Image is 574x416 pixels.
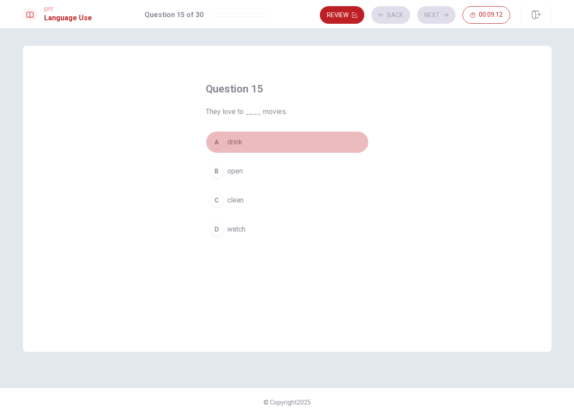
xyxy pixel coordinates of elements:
[206,131,369,153] button: Adrink
[227,166,243,177] span: open
[210,222,224,236] div: D
[463,6,510,24] button: 00:09:12
[206,160,369,182] button: Bopen
[206,107,369,117] span: They love to ____ movies.
[44,13,92,23] h1: Language Use
[227,224,245,235] span: watch
[210,135,224,149] div: A
[263,399,311,406] span: © Copyright 2025
[320,6,364,24] button: Review
[206,218,369,240] button: Dwatch
[210,164,224,178] div: B
[206,189,369,211] button: Cclean
[206,82,369,96] h4: Question 15
[210,193,224,207] div: C
[144,10,204,20] h1: Question 15 of 30
[227,137,242,147] span: drink
[479,11,503,18] span: 00:09:12
[44,7,92,13] span: EPT
[227,195,244,206] span: clean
